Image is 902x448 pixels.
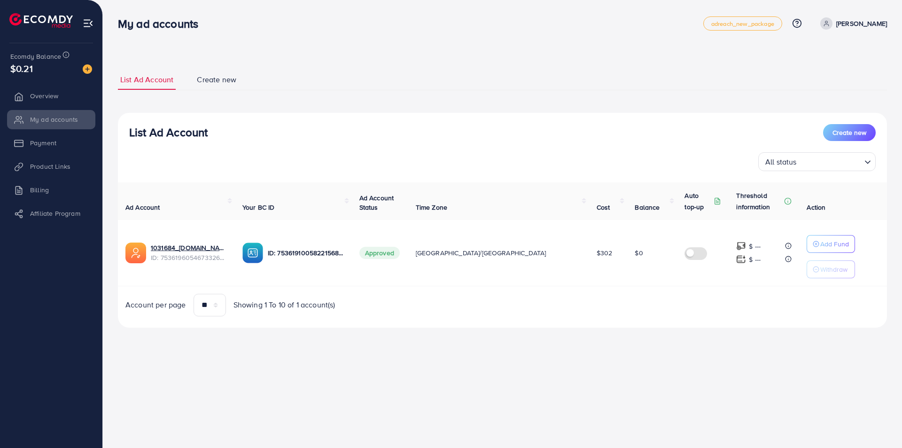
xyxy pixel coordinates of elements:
span: $302 [597,248,613,258]
a: 1031684_[DOMAIN_NAME]_1754657604772 [151,243,227,252]
img: image [83,64,92,74]
div: <span class='underline'>1031684_Necesitiess.com_1754657604772</span></br>7536196054673326087 [151,243,227,262]
span: Balance [635,203,660,212]
span: Approved [359,247,400,259]
span: [GEOGRAPHIC_DATA]/[GEOGRAPHIC_DATA] [416,248,546,258]
p: $ --- [749,241,761,252]
p: Withdraw [820,264,848,275]
span: Time Zone [416,203,447,212]
span: Ad Account Status [359,193,394,212]
span: Create new [832,128,866,137]
span: Ad Account [125,203,160,212]
a: adreach_new_package [703,16,782,31]
p: Add Fund [820,238,849,250]
p: $ --- [749,254,761,265]
span: Account per page [125,299,186,310]
a: [PERSON_NAME] [816,17,887,30]
img: top-up amount [736,241,746,251]
img: logo [9,13,73,28]
input: Search for option [800,153,861,169]
span: All status [763,155,799,169]
p: ID: 7536191005822156801 [268,247,344,259]
img: menu [83,18,93,29]
img: ic-ads-acc.e4c84228.svg [125,243,146,263]
span: $0 [635,248,643,258]
img: top-up amount [736,254,746,264]
img: ic-ba-acc.ded83a64.svg [242,243,263,263]
h3: My ad accounts [118,17,206,31]
span: Your BC ID [242,203,275,212]
button: Add Fund [807,235,855,253]
span: List Ad Account [120,74,173,85]
h3: List Ad Account [129,126,208,139]
span: Cost [597,203,610,212]
p: [PERSON_NAME] [836,18,887,29]
span: Ecomdy Balance [10,52,61,61]
p: Auto top-up [684,190,712,212]
span: Showing 1 To 10 of 1 account(s) [233,299,335,310]
span: Action [807,203,825,212]
p: Threshold information [736,190,782,212]
button: Withdraw [807,260,855,278]
span: ID: 7536196054673326087 [151,253,227,262]
div: Search for option [758,152,876,171]
span: adreach_new_package [711,21,774,27]
span: Create new [197,74,236,85]
span: $0.21 [10,62,33,75]
button: Create new [823,124,876,141]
